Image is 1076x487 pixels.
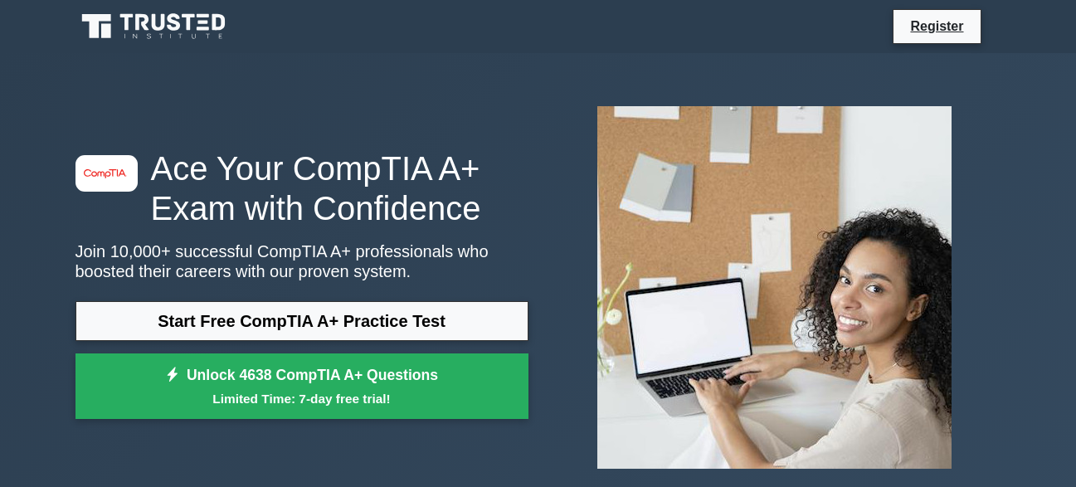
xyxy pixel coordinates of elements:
a: Register [900,16,973,37]
p: Join 10,000+ successful CompTIA A+ professionals who boosted their careers with our proven system. [75,241,528,281]
a: Start Free CompTIA A+ Practice Test [75,301,528,341]
h1: Ace Your CompTIA A+ Exam with Confidence [75,149,528,228]
small: Limited Time: 7-day free trial! [96,389,508,408]
a: Unlock 4638 CompTIA A+ QuestionsLimited Time: 7-day free trial! [75,353,528,420]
